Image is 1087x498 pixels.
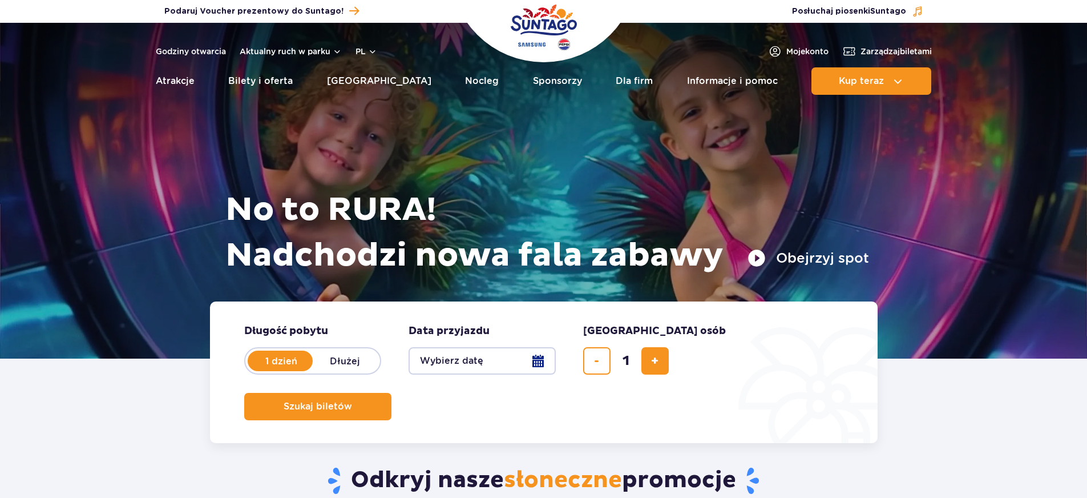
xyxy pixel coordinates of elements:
[244,324,328,338] span: Długość pobytu
[409,347,556,375] button: Wybierz datę
[249,349,314,373] label: 1 dzień
[327,67,431,95] a: [GEOGRAPHIC_DATA]
[244,393,391,420] button: Szukaj biletów
[786,46,829,57] span: Moje konto
[465,67,499,95] a: Nocleg
[284,401,352,412] span: Szukaj biletów
[313,349,378,373] label: Dłużej
[210,302,878,443] form: Planowanie wizyty w Park of Poland
[228,67,293,95] a: Bilety i oferta
[792,6,906,17] span: Posłuchaj piosenki
[687,67,778,95] a: Informacje i pomoc
[156,67,195,95] a: Atrakcje
[583,347,611,375] button: usuń bilet
[240,47,342,56] button: Aktualny ruch w parku
[792,6,923,17] button: Posłuchaj piosenkiSuntago
[504,466,622,495] span: słoneczne
[225,187,869,279] h1: No to RURA! Nadchodzi nowa fala zabawy
[811,67,931,95] button: Kup teraz
[616,67,653,95] a: Dla firm
[583,324,726,338] span: [GEOGRAPHIC_DATA] osób
[209,466,878,496] h2: Odkryj nasze promocje
[533,67,582,95] a: Sponsorzy
[641,347,669,375] button: dodaj bilet
[747,249,869,267] button: Obejrzyj spot
[409,324,490,338] span: Data przyjazdu
[860,46,932,57] span: Zarządzaj biletami
[768,45,829,58] a: Mojekonto
[842,45,932,58] a: Zarządzajbiletami
[156,46,226,57] a: Godziny otwarcia
[164,6,344,17] span: Podaruj Voucher prezentowy do Suntago!
[870,7,906,15] span: Suntago
[355,46,377,57] button: pl
[612,347,640,375] input: liczba biletów
[839,76,884,86] span: Kup teraz
[164,3,359,19] a: Podaruj Voucher prezentowy do Suntago!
